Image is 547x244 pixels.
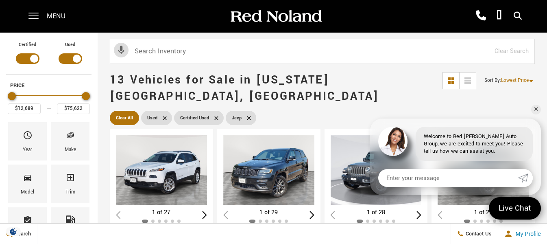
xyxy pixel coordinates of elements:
[82,92,90,100] div: Maximum Price
[489,197,541,220] a: Live Chat
[8,103,41,114] input: Minimum
[65,188,75,197] div: Trim
[65,213,75,231] span: Fueltype
[57,103,90,114] input: Maximum
[10,82,87,89] h5: Price
[8,122,47,160] div: YearYear
[331,135,423,205] div: 1 / 2
[65,41,75,49] label: Used
[232,113,242,123] span: Jeep
[223,208,314,217] div: 1 of 29
[464,230,492,237] span: Contact Us
[438,208,529,217] div: 1 of 27
[378,127,408,156] img: Agent profile photo
[501,77,529,84] span: Lowest Price
[23,128,33,145] span: Year
[23,171,33,188] span: Model
[417,211,422,219] div: Next slide
[309,211,314,219] div: Next slide
[518,169,533,187] a: Submit
[484,77,501,84] span: Sort By :
[6,41,92,74] div: Filter by Vehicle Type
[19,41,36,49] label: Certified
[4,227,23,236] img: Opt-Out Icon
[416,127,533,161] div: Welcome to Red [PERSON_NAME] Auto Group, we are excited to meet you! Please tell us how we can as...
[8,89,90,114] div: Price
[116,208,207,217] div: 1 of 27
[65,171,75,188] span: Trim
[378,169,518,187] input: Enter your message
[202,211,207,219] div: Next slide
[116,135,209,205] img: 2014 Jeep Cherokee Latitude 1
[110,39,535,64] input: Search Inventory
[331,208,422,217] div: 1 of 28
[116,135,209,205] div: 1 / 2
[180,113,209,123] span: Certified Used
[116,113,133,123] span: Clear All
[223,135,316,205] div: 1 / 2
[223,135,316,205] img: 2018 Jeep Grand Cherokee High Altitude 1
[23,213,33,231] span: Features
[51,122,89,160] div: MakeMake
[65,128,75,145] span: Make
[147,113,157,123] span: Used
[498,224,547,244] button: Open user profile menu
[229,9,323,24] img: Red Noland Auto Group
[23,145,32,154] div: Year
[110,72,379,104] span: 13 Vehicles for Sale in [US_STATE][GEOGRAPHIC_DATA], [GEOGRAPHIC_DATA]
[495,203,535,214] span: Live Chat
[21,188,34,197] div: Model
[51,165,89,203] div: TrimTrim
[65,145,76,154] div: Make
[114,43,129,57] svg: Click to toggle on voice search
[8,92,16,100] div: Minimum Price
[331,135,423,205] img: 2019 Jeep Wrangler Unlimited Sahara 1
[4,227,23,236] section: Click to Open Cookie Consent Modal
[8,165,47,203] div: ModelModel
[512,231,541,237] span: My Profile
